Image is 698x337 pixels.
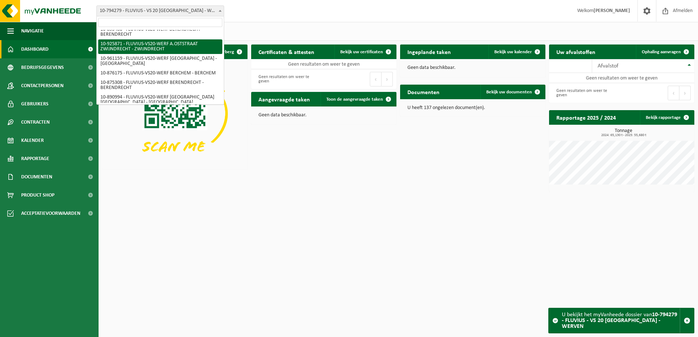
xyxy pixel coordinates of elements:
h3: Tonnage [553,128,694,137]
li: 10-925871 - FLUVIUS-VS20-WERF A.OSTSTRAAT ZWIJNDRECHT - ZWIJNDRECHT [98,39,222,54]
h2: Certificaten & attesten [251,44,322,59]
a: Bekijk uw kalender [488,44,545,59]
span: Documenten [21,168,52,186]
span: Afvalstof [598,63,618,69]
a: Bekijk uw documenten [480,85,545,99]
span: Acceptatievoorwaarden [21,204,80,222]
span: Bekijk uw certificaten [340,50,383,54]
span: Contracten [21,113,50,131]
button: Previous [668,86,679,100]
span: Bekijk uw documenten [486,90,532,94]
li: 10-876175 - FLUVIUS-VS20-WERF BERCHEM - BERCHEM [98,69,222,78]
p: U heeft 137 ongelezen document(en). [407,105,538,111]
div: U bekijkt het myVanheede dossier van [562,308,680,333]
p: Geen data beschikbaar. [407,65,538,70]
li: 10-961159 - FLUVIUS-VS20-WERF [GEOGRAPHIC_DATA] - [GEOGRAPHIC_DATA] [98,54,222,69]
a: Bekijk rapportage [640,110,694,125]
span: Toon de aangevraagde taken [326,97,383,102]
span: Gebruikers [21,95,49,113]
td: Geen resultaten om weer te geven [251,59,396,69]
button: Next [679,86,691,100]
span: Verberg [218,50,234,54]
span: Contactpersonen [21,77,64,95]
td: Geen resultaten om weer te geven [549,73,694,83]
button: Verberg [212,44,247,59]
span: 10-794279 - FLUVIUS - VS 20 ANTWERPEN - WERVEN [97,6,224,16]
li: 10-893486 - FLUVIUS-VS20 WERF BERENDRECHT - BERENDRECHT [98,25,222,39]
li: 10-875308 - FLUVIUS-VS20-WERF BERENDRECHT - BERENDRECHT [98,78,222,93]
span: Bekijk uw kalender [494,50,532,54]
img: Download de VHEPlus App [102,59,248,168]
h2: Rapportage 2025 / 2024 [549,110,623,124]
span: Rapportage [21,150,49,168]
div: Geen resultaten om weer te geven [255,71,320,87]
span: 10-794279 - FLUVIUS - VS 20 ANTWERPEN - WERVEN [96,5,224,16]
a: Toon de aangevraagde taken [321,92,396,106]
span: Bedrijfsgegevens [21,58,64,77]
span: Dashboard [21,40,49,58]
span: 2024: 65,130 t - 2025: 55,680 t [553,133,694,137]
p: Geen data beschikbaar. [258,113,389,118]
h2: Uw afvalstoffen [549,44,603,59]
strong: 10-794279 - FLUVIUS - VS 20 [GEOGRAPHIC_DATA] - WERVEN [562,312,677,329]
h2: Ingeplande taken [400,44,458,59]
strong: [PERSON_NAME] [594,8,630,13]
button: Next [381,72,393,86]
span: Product Shop [21,186,54,204]
button: Previous [370,72,381,86]
a: Ophaling aanvragen [636,44,694,59]
a: Bekijk uw certificaten [334,44,396,59]
div: Geen resultaten om weer te geven [553,85,618,101]
span: Ophaling aanvragen [642,50,681,54]
li: 10-890994 - FLUVIUS-VS20-WERF [GEOGRAPHIC_DATA] [GEOGRAPHIC_DATA] - [GEOGRAPHIC_DATA] [98,93,222,107]
h2: Documenten [400,85,447,99]
h2: Aangevraagde taken [251,92,317,106]
span: Kalender [21,131,44,150]
span: Navigatie [21,22,44,40]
